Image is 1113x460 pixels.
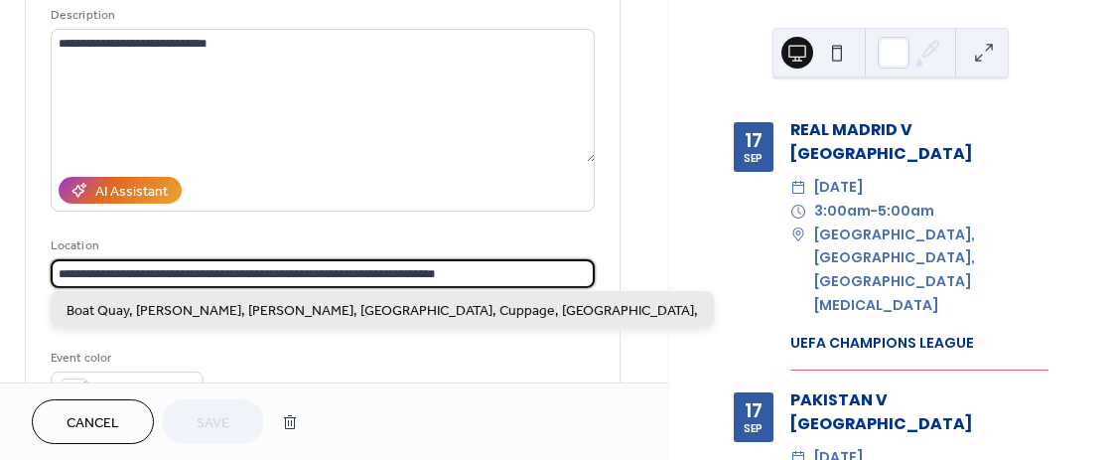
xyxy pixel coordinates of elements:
div: UEFA CHAMPIONS LEAGUE [790,333,1048,354]
div: Event color [51,348,200,369]
button: AI Assistant [59,177,182,204]
div: Location [51,235,591,256]
div: 17 [745,130,763,150]
span: 3:00am [814,200,871,224]
div: ​ [790,224,806,247]
div: REAL MADRID V [GEOGRAPHIC_DATA] [790,118,1048,166]
span: [DATE] [814,176,863,200]
span: Boat Quay, [PERSON_NAME], [PERSON_NAME], [GEOGRAPHIC_DATA], Cuppage, [GEOGRAPHIC_DATA], [67,301,698,322]
span: [GEOGRAPHIC_DATA], [GEOGRAPHIC_DATA], [GEOGRAPHIC_DATA][MEDICAL_DATA] [814,224,1048,318]
div: 17 [745,400,763,420]
div: ​ [790,176,806,200]
button: Cancel [32,399,154,444]
div: Sep [744,154,763,164]
div: Sep [744,424,763,434]
div: PAKISTAN V [GEOGRAPHIC_DATA] [790,388,1048,436]
span: Cancel [67,413,119,434]
span: - [871,200,878,224]
span: 5:00am [878,200,934,224]
div: Description [51,5,591,26]
div: ​ [790,200,806,224]
div: AI Assistant [95,182,168,203]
